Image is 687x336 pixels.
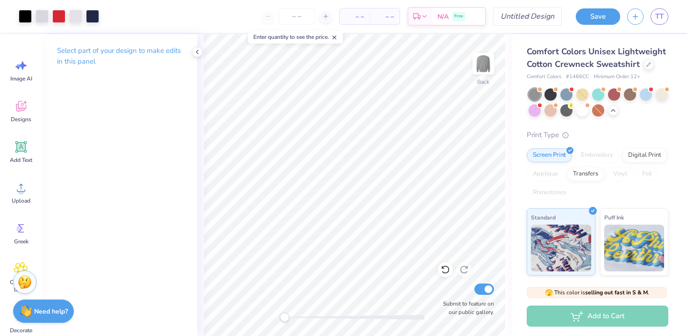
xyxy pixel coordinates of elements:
div: Enter quantity to see the price. [248,30,343,44]
p: Select part of your design to make edits in this panel [57,45,182,67]
span: Minimum Order: 12 + [594,73,640,81]
div: Embroidery [575,148,619,162]
span: Greek [14,238,29,245]
span: Clipart & logos [6,278,36,293]
img: Puff Ink [604,225,665,271]
span: Decorate [10,327,32,334]
div: Rhinestones [527,186,572,200]
span: Puff Ink [604,212,624,222]
div: Vinyl [607,167,633,181]
span: Image AI [10,75,32,82]
img: Standard [531,225,591,271]
strong: selling out fast in S & M [585,289,648,296]
a: TT [651,8,668,25]
span: 🫣 [545,288,553,297]
div: Applique [527,167,564,181]
span: – – [375,12,394,22]
span: Free [454,13,463,20]
span: TT [655,11,664,22]
img: Back [474,54,493,73]
span: This color is . [545,288,649,297]
div: Digital Print [622,148,667,162]
span: Comfort Colors [527,73,561,81]
label: Submit to feature on our public gallery. [438,299,494,316]
input: – – [279,8,315,25]
button: Save [576,8,620,25]
span: Standard [531,212,556,222]
span: Upload [12,197,30,205]
div: Screen Print [527,148,572,162]
strong: Need help? [34,307,68,316]
div: Foil [636,167,658,181]
div: Transfers [567,167,604,181]
div: Print Type [527,130,668,140]
span: – – [345,12,364,22]
div: Accessibility label [280,313,289,322]
span: # 1466CC [566,73,589,81]
span: Comfort Colors Unisex Lightweight Cotton Crewneck Sweatshirt [527,46,666,70]
span: Designs [11,116,31,123]
span: Add Text [10,156,32,164]
div: Back [477,78,489,86]
span: N/A [437,12,449,22]
input: Untitled Design [493,7,562,26]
